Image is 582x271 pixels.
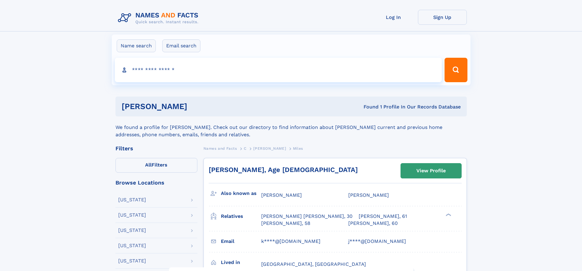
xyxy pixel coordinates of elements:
[253,146,286,151] span: [PERSON_NAME]
[115,116,467,138] div: We found a profile for [PERSON_NAME]. Check out our directory to find information about [PERSON_N...
[122,103,276,110] h1: [PERSON_NAME]
[444,213,452,217] div: ❯
[445,58,467,82] button: Search Button
[261,213,353,220] a: [PERSON_NAME] [PERSON_NAME], 30
[118,243,146,248] div: [US_STATE]
[118,258,146,263] div: [US_STATE]
[209,166,358,174] a: [PERSON_NAME], Age [DEMOGRAPHIC_DATA]
[162,39,200,52] label: Email search
[261,220,310,227] a: [PERSON_NAME], 58
[253,145,286,152] a: [PERSON_NAME]
[118,197,146,202] div: [US_STATE]
[221,257,261,268] h3: Lived in
[244,145,247,152] a: C
[293,146,303,151] span: Miles
[115,146,197,151] div: Filters
[418,10,467,25] a: Sign Up
[221,236,261,247] h3: Email
[203,145,237,152] a: Names and Facts
[261,261,366,267] span: [GEOGRAPHIC_DATA], [GEOGRAPHIC_DATA]
[348,192,389,198] span: [PERSON_NAME]
[115,180,197,185] div: Browse Locations
[115,158,197,173] label: Filters
[118,213,146,218] div: [US_STATE]
[369,10,418,25] a: Log In
[401,163,461,178] a: View Profile
[115,10,203,26] img: Logo Names and Facts
[117,39,156,52] label: Name search
[275,104,461,110] div: Found 1 Profile In Our Records Database
[244,146,247,151] span: C
[118,228,146,233] div: [US_STATE]
[221,188,261,199] h3: Also known as
[221,211,261,222] h3: Relatives
[416,164,446,178] div: View Profile
[359,213,407,220] a: [PERSON_NAME], 61
[348,220,398,227] a: [PERSON_NAME], 60
[145,162,152,168] span: All
[261,192,302,198] span: [PERSON_NAME]
[115,58,442,82] input: search input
